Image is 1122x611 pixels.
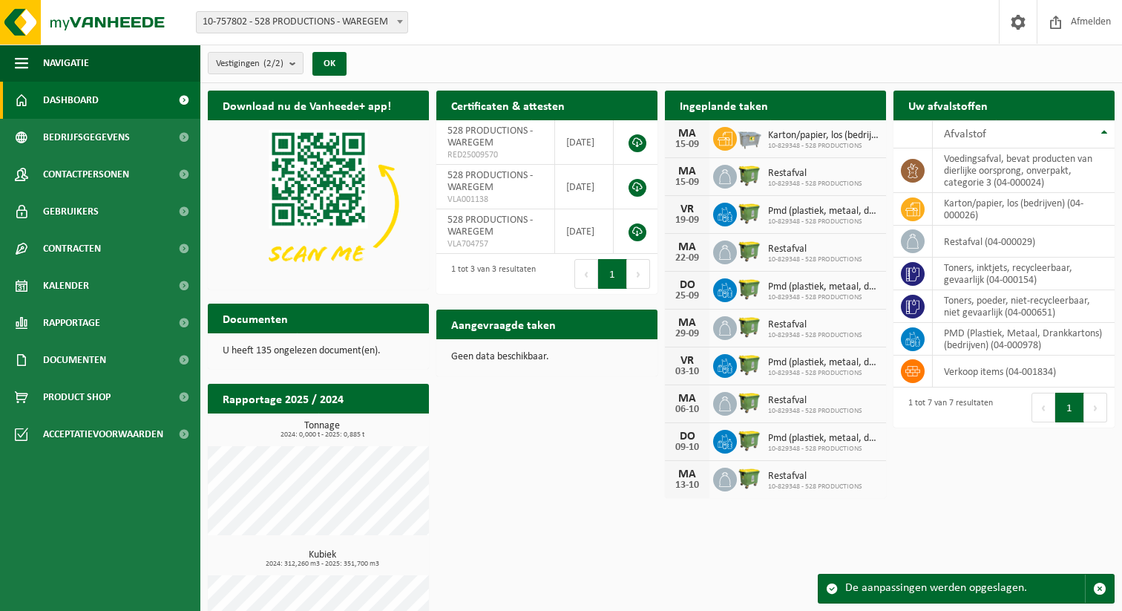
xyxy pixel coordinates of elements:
[672,317,702,329] div: MA
[672,140,702,150] div: 15-09
[223,346,414,356] p: U heeft 135 ongelezen document(en).
[768,433,879,445] span: Pmd (plastiek, metaal, drankkartons) (bedrijven)
[447,238,543,250] span: VLA704757
[672,355,702,367] div: VR
[737,352,762,377] img: WB-1100-HPE-GN-50
[768,180,862,189] span: 10-829348 - 528 PRODUCTIONS
[672,480,702,491] div: 13-10
[672,442,702,453] div: 09-10
[933,193,1115,226] td: karton/papier, los (bedrijven) (04-000026)
[1084,393,1107,422] button: Next
[555,165,614,209] td: [DATE]
[768,142,879,151] span: 10-829348 - 528 PRODUCTIONS
[672,128,702,140] div: MA
[672,393,702,405] div: MA
[672,291,702,301] div: 25-09
[845,575,1085,603] div: De aanpassingen werden opgeslagen.
[672,253,702,264] div: 22-09
[215,431,429,439] span: 2024: 0,000 t - 2025: 0,885 t
[768,471,862,483] span: Restafval
[737,314,762,339] img: WB-1100-HPE-GN-50
[768,244,862,255] span: Restafval
[768,357,879,369] span: Pmd (plastiek, metaal, drankkartons) (bedrijven)
[933,356,1115,388] td: verkoop items (04-001834)
[672,468,702,480] div: MA
[768,395,862,407] span: Restafval
[555,120,614,165] td: [DATE]
[215,421,429,439] h3: Tonnage
[768,445,879,454] span: 10-829348 - 528 PRODUCTIONS
[768,206,879,218] span: Pmd (plastiek, metaal, drankkartons) (bedrijven)
[768,281,879,293] span: Pmd (plastiek, metaal, drankkartons) (bedrijven)
[1055,393,1084,422] button: 1
[768,369,879,378] span: 10-829348 - 528 PRODUCTIONS
[933,148,1115,193] td: voedingsafval, bevat producten van dierlijke oorsprong, onverpakt, categorie 3 (04-000024)
[208,384,358,413] h2: Rapportage 2025 / 2024
[598,259,627,289] button: 1
[672,215,702,226] div: 19-09
[672,329,702,339] div: 29-09
[737,465,762,491] img: WB-1100-HPE-GN-50
[43,379,111,416] span: Product Shop
[737,238,762,264] img: WB-1100-HPE-GN-50
[43,82,99,119] span: Dashboard
[215,561,429,568] span: 2024: 312,260 m3 - 2025: 351,700 m3
[43,156,129,193] span: Contactpersonen
[447,215,533,238] span: 528 PRODUCTIONS - WAREGEM
[672,367,702,377] div: 03-10
[43,416,163,453] span: Acceptatievoorwaarden
[768,331,862,340] span: 10-829348 - 528 PRODUCTIONS
[737,276,762,301] img: WB-1100-HPE-GN-50
[43,342,106,379] span: Documenten
[208,304,303,333] h2: Documenten
[672,405,702,415] div: 06-10
[768,130,879,142] span: Karton/papier, los (bedrijven)
[43,45,89,82] span: Navigatie
[43,119,130,156] span: Bedrijfsgegevens
[737,125,762,150] img: WB-2500-GAL-GY-01
[43,267,89,304] span: Kalender
[672,203,702,215] div: VR
[312,52,347,76] button: OK
[768,168,862,180] span: Restafval
[672,279,702,291] div: DO
[208,52,304,74] button: Vestigingen(2/2)
[768,255,862,264] span: 10-829348 - 528 PRODUCTIONS
[215,550,429,568] h3: Kubiek
[43,304,100,342] span: Rapportage
[447,170,533,193] span: 528 PRODUCTIONS - WAREGEM
[43,230,101,267] span: Contracten
[447,125,533,148] span: 528 PRODUCTIONS - WAREGEM
[737,390,762,415] img: WB-1100-HPE-GN-50
[555,209,614,254] td: [DATE]
[768,483,862,491] span: 10-829348 - 528 PRODUCTIONS
[768,293,879,302] span: 10-829348 - 528 PRODUCTIONS
[627,259,650,289] button: Next
[451,352,643,362] p: Geen data beschikbaar.
[768,218,879,226] span: 10-829348 - 528 PRODUCTIONS
[263,59,283,68] count: (2/2)
[318,413,427,442] a: Bekijk rapportage
[944,128,986,140] span: Afvalstof
[196,11,408,33] span: 10-757802 - 528 PRODUCTIONS - WAREGEM
[1031,393,1055,422] button: Previous
[672,241,702,253] div: MA
[574,259,598,289] button: Previous
[672,431,702,442] div: DO
[43,193,99,230] span: Gebruikers
[893,91,1003,120] h2: Uw afvalstoffen
[737,428,762,453] img: WB-1100-HPE-GN-50
[737,163,762,188] img: WB-1100-HPE-GN-50
[208,120,429,287] img: Download de VHEPlus App
[768,407,862,416] span: 10-829348 - 528 PRODUCTIONS
[208,91,406,120] h2: Download nu de Vanheede+ app!
[216,53,283,75] span: Vestigingen
[197,12,407,33] span: 10-757802 - 528 PRODUCTIONS - WAREGEM
[444,258,536,290] div: 1 tot 3 van 3 resultaten
[933,258,1115,290] td: toners, inktjets, recycleerbaar, gevaarlijk (04-000154)
[672,177,702,188] div: 15-09
[436,91,580,120] h2: Certificaten & attesten
[447,194,543,206] span: VLA001138
[447,149,543,161] span: RED25009570
[768,319,862,331] span: Restafval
